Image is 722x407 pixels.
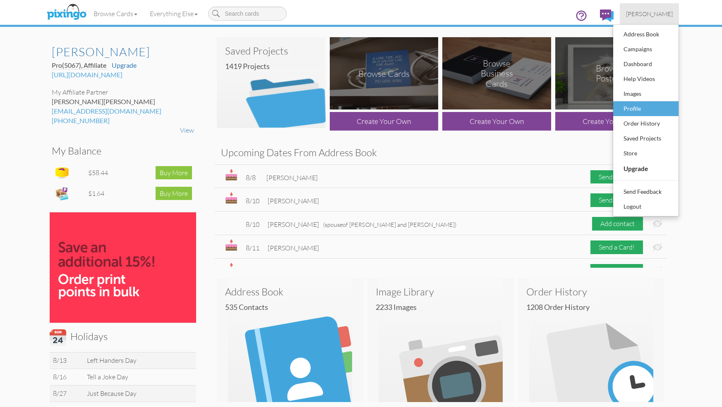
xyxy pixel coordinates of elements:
[225,239,237,251] img: bday.svg
[225,303,361,312] h4: 535 Contacts
[103,98,155,105] span: [PERSON_NAME]
[112,61,137,69] a: Upgrade
[613,71,679,86] a: Help Videos
[442,37,551,109] img: browse-business-cards.png
[246,220,259,229] div: 8/10
[376,303,512,312] h4: 2233 images
[84,385,196,402] td: Just Because Day
[50,329,66,346] img: calendar.svg
[268,267,344,276] span: Ogureta [PERSON_NAME]
[613,161,679,176] a: Upgrade
[246,173,258,183] div: 8/8
[52,45,186,59] h2: [PERSON_NAME]
[652,219,662,228] img: eye-ban.svg
[621,58,670,70] div: Dashboard
[621,28,670,40] div: Address Book
[376,286,506,297] h3: Image Library
[613,101,679,116] a: Profile
[225,192,237,204] img: bday.svg
[526,303,662,312] h4: 1208 Order History
[600,10,614,22] img: comments.svg
[621,132,670,145] div: Saved Projects
[590,193,643,207] div: Send a Card!
[590,240,643,254] div: Send a Card!
[86,162,126,183] td: $58.44
[52,61,106,69] span: Pro
[626,10,673,17] span: [PERSON_NAME]
[621,88,670,100] div: Images
[319,221,456,228] span: of [PERSON_NAME] and [PERSON_NAME])
[50,212,196,323] img: save15_bulk-100.jpg
[84,352,196,369] td: Left Handers Day
[470,58,524,89] div: Browse Business Cards
[52,61,108,69] a: Pro(5067), Affiliate
[613,57,679,71] a: Dashboard
[52,145,188,156] h3: My Balance
[50,369,84,386] td: 8/16
[225,62,324,71] h4: 1419 Projects
[54,164,70,181] img: points-icon.png
[613,199,679,214] a: Logout
[45,2,89,23] img: pixingo logo
[225,263,237,274] img: bday.svg
[652,243,662,252] img: eye-ban.svg
[621,186,670,198] div: Send Feedback
[217,37,326,128] img: saved-projects2.png
[621,73,670,85] div: Help Videos
[652,267,662,275] img: eye-ban.svg
[81,61,106,69] span: , Affiliate
[246,196,259,206] div: 8/10
[583,63,637,84] div: Browse Posters
[52,45,194,59] a: [PERSON_NAME]
[268,220,456,228] span: [PERSON_NAME]
[442,112,551,131] div: Create Your Own
[613,184,679,199] a: Send Feedback
[86,183,126,204] td: $1.64
[621,102,670,115] div: Profile
[613,27,679,42] a: Address Book
[620,3,679,24] a: [PERSON_NAME]
[613,116,679,131] a: Order History
[268,244,319,252] span: [PERSON_NAME]
[526,286,656,297] h3: Order History
[621,43,670,55] div: Campaigns
[52,107,194,116] div: [EMAIL_ADDRESS][DOMAIN_NAME]
[50,352,84,369] td: 8/13
[590,264,643,278] div: Send a Card!
[518,278,664,402] img: order-history.svg
[330,37,439,109] img: browse-cards.png
[52,88,194,97] div: My Affiliate Partner
[592,217,643,231] div: Add contact
[323,221,343,228] span: (spouse
[358,68,410,79] div: Browse Cards
[367,278,514,402] img: image-library.svg
[62,61,81,69] span: (5067)
[225,45,317,56] h3: Saved Projects
[144,3,204,24] a: Everything Else
[613,86,679,101] a: Images
[613,131,679,146] a: Saved Projects
[217,278,363,402] img: address-book.svg
[52,97,194,107] div: [PERSON_NAME]
[621,200,670,213] div: Logout
[266,174,318,182] span: [PERSON_NAME]
[87,3,144,24] a: Browse Cards
[621,162,670,175] div: Upgrade
[180,126,194,134] a: View
[221,147,660,158] h3: Upcoming Dates From Address Book
[225,286,355,297] h3: Address Book
[208,7,287,21] input: Search cards
[555,37,664,109] img: browse-posters.png
[246,243,259,253] div: 8/11
[156,187,192,200] div: Buy More
[54,185,70,202] img: expense-icon.png
[52,116,194,126] div: [PHONE_NUMBER]
[621,117,670,130] div: Order History
[613,146,679,161] a: Store
[621,147,670,159] div: Store
[52,70,194,80] div: [URL][DOMAIN_NAME]
[50,329,190,346] h3: Holidays
[555,112,664,131] div: Create Your Own
[50,385,84,402] td: 8/27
